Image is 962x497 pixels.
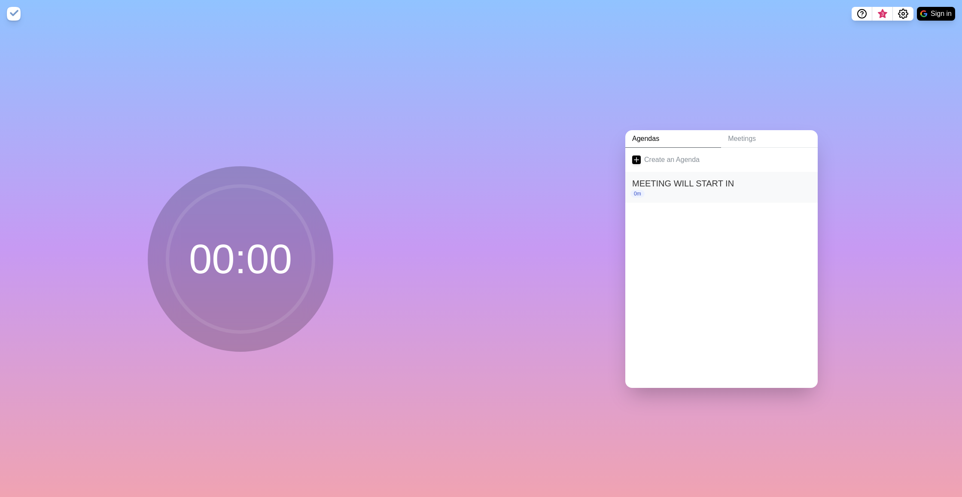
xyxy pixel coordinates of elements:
img: google logo [920,10,927,17]
p: 0m [630,190,645,198]
a: Agendas [625,130,721,148]
img: timeblocks logo [7,7,21,21]
h2: MEETING WILL START IN [632,177,811,190]
button: What’s new [872,7,893,21]
span: 3 [879,11,886,18]
a: Create an Agenda [625,148,818,172]
button: Settings [893,7,913,21]
button: Help [852,7,872,21]
button: Sign in [917,7,955,21]
a: Meetings [721,130,818,148]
